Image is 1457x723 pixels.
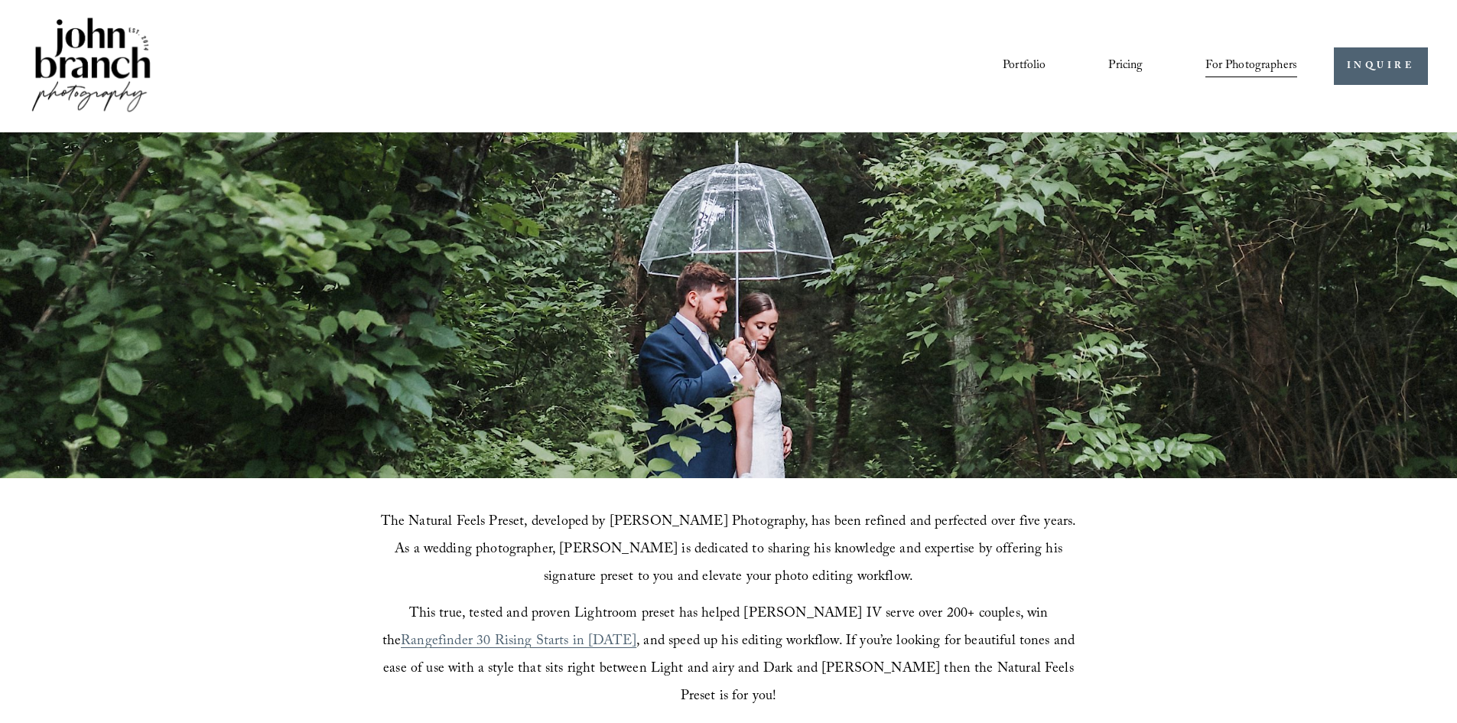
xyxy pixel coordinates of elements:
[382,603,1052,654] span: This true, tested and proven Lightroom preset has helped [PERSON_NAME] IV serve over 200+ couples...
[381,511,1081,590] span: The Natural Feels Preset, developed by [PERSON_NAME] Photography, has been refined and perfected ...
[1205,54,1297,78] span: For Photographers
[401,630,636,654] a: Rangefinder 30 Rising Starts in [DATE]
[1003,53,1046,79] a: Portfolio
[29,15,153,118] img: John Branch IV Photography
[1205,53,1297,79] a: folder dropdown
[383,630,1078,709] span: , and speed up his editing workflow. If you’re looking for beautiful tones and ease of use with a...
[1108,53,1143,79] a: Pricing
[1334,47,1428,85] a: INQUIRE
